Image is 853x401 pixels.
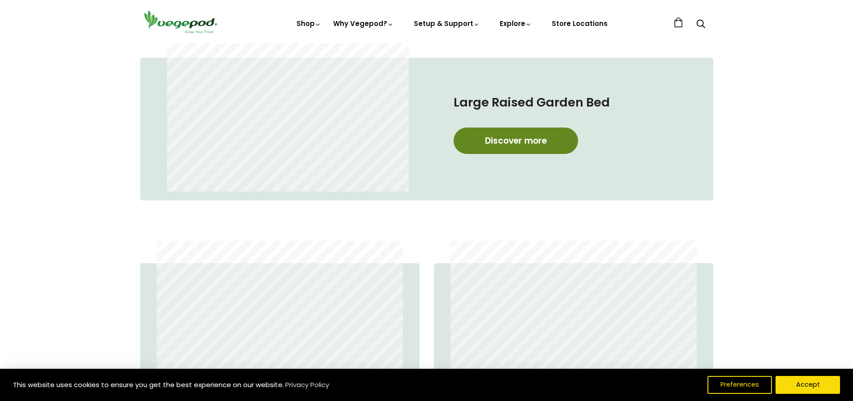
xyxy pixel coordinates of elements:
[696,20,705,30] a: Search
[333,19,394,28] a: Why Vegepod?
[13,380,284,389] span: This website uses cookies to ensure you get the best experience on our website.
[552,19,608,28] a: Store Locations
[776,376,840,394] button: Accept
[140,9,221,34] img: Vegepod
[454,94,677,111] h4: Large Raised Garden Bed
[454,128,578,154] a: Discover more
[284,377,330,393] a: Privacy Policy (opens in a new tab)
[414,19,480,28] a: Setup & Support
[296,19,321,28] a: Shop
[500,19,532,28] a: Explore
[707,376,772,394] button: Preferences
